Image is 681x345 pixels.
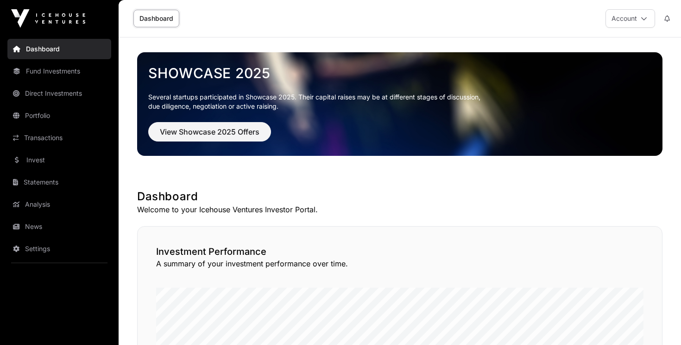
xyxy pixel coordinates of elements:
p: A summary of your investment performance over time. [156,258,643,269]
a: Fund Investments [7,61,111,81]
a: Portfolio [7,105,111,126]
img: Showcase 2025 [137,52,662,156]
span: View Showcase 2025 Offers [160,126,259,137]
p: Several startups participated in Showcase 2025. Their capital raises may be at different stages o... [148,92,651,111]
a: Transactions [7,128,111,148]
button: View Showcase 2025 Offers [148,122,271,142]
a: View Showcase 2025 Offers [148,131,271,141]
a: Analysis [7,194,111,215]
a: Statements [7,172,111,192]
a: Dashboard [7,39,111,59]
a: News [7,216,111,237]
h1: Dashboard [137,189,662,204]
img: Icehouse Ventures Logo [11,9,85,28]
button: Account [605,9,655,28]
a: Dashboard [133,10,179,27]
p: Welcome to your Icehouse Ventures Investor Portal. [137,204,662,215]
a: Settings [7,239,111,259]
a: Direct Investments [7,83,111,104]
h2: Investment Performance [156,245,643,258]
a: Showcase 2025 [148,65,651,81]
a: Invest [7,150,111,170]
iframe: Chat Widget [635,301,681,345]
